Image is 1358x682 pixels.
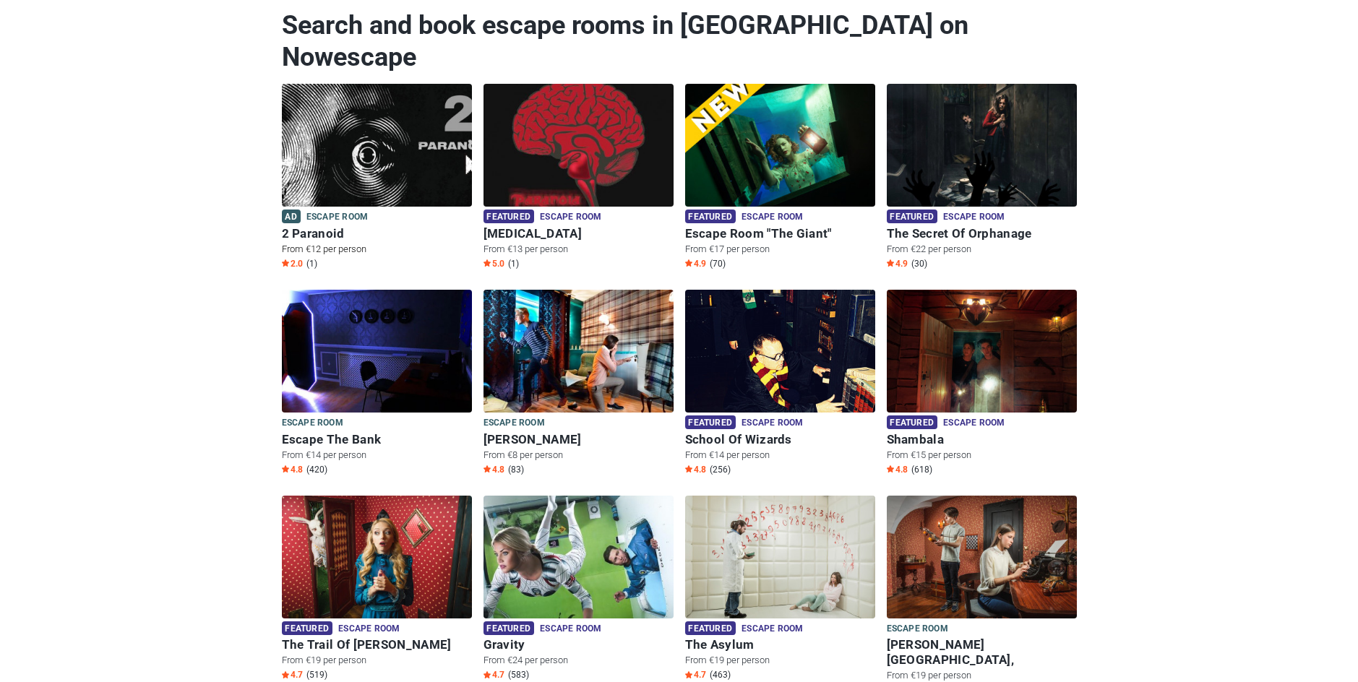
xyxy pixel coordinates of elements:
img: The Secret Of Orphanage [887,84,1077,207]
span: Escape room [742,621,803,637]
img: Star [484,671,491,678]
img: Star [685,671,692,678]
p: From €24 per person [484,654,674,667]
img: Escape The Bank [282,290,472,413]
h6: School Of Wizards [685,432,875,447]
p: From €13 per person [484,243,674,256]
h6: Gravity [484,637,674,652]
span: Featured [685,621,736,635]
span: (463) [710,669,731,681]
h6: The Secret Of Orphanage [887,226,1077,241]
span: Escape room [540,621,601,637]
p: From €14 per person [282,449,472,462]
span: Featured [887,415,937,429]
span: Escape room [742,415,803,431]
a: Shambala Featured Escape room Shambala From €15 per person Star4.8 (618) [887,290,1077,478]
span: (1) [306,258,317,269]
p: From €8 per person [484,449,674,462]
a: Escape The Bank Escape room Escape The Bank From €14 per person Star4.8 (420) [282,290,472,478]
span: 4.8 [282,464,303,475]
h6: [PERSON_NAME][GEOGRAPHIC_DATA], [STREET_ADDRESS] [887,637,1077,668]
span: 4.9 [887,258,908,269]
h6: The Trail Of [PERSON_NAME] [282,637,472,652]
span: Escape room [306,210,368,225]
p: From €19 per person [282,654,472,667]
span: 4.7 [685,669,706,681]
span: (420) [306,464,327,475]
h6: [MEDICAL_DATA] [484,226,674,241]
span: Featured [484,210,534,223]
h6: The Asylum [685,637,875,652]
span: (30) [911,258,927,269]
span: (519) [306,669,327,681]
a: Paranoia Featured Escape room [MEDICAL_DATA] From €13 per person Star5.0 (1) [484,84,674,272]
span: 5.0 [484,258,504,269]
span: 4.9 [685,258,706,269]
h6: [PERSON_NAME] [484,432,674,447]
img: School Of Wizards [685,290,875,413]
span: Featured [685,210,736,223]
a: The Secret Of Orphanage Featured Escape room The Secret Of Orphanage From €22 per person Star4.9 ... [887,84,1077,272]
span: (618) [911,464,932,475]
span: 4.7 [484,669,504,681]
span: 4.8 [887,464,908,475]
span: Ad [282,210,301,223]
span: 4.7 [282,669,303,681]
h6: 2 Paranoid [282,226,472,241]
img: The Asylum [685,496,875,618]
img: 2 Paranoid [282,84,472,207]
span: (256) [710,464,731,475]
span: 4.8 [484,464,504,475]
span: Escape room [943,210,1005,225]
a: Sherlock Holmes Escape room [PERSON_NAME] From €8 per person Star4.8 (83) [484,290,674,478]
span: (83) [508,464,524,475]
h1: Search and book escape rooms in [GEOGRAPHIC_DATA] on Nowescape [282,9,1077,73]
span: (1) [508,258,519,269]
img: Star [887,259,894,267]
img: Baker Street, 221 B [887,496,1077,618]
p: From €12 per person [282,243,472,256]
img: The Trail Of Alice [282,496,472,618]
span: Featured [685,415,736,429]
img: Star [282,465,289,472]
img: Star [282,671,289,678]
img: Star [685,465,692,472]
p: From €22 per person [887,243,1077,256]
p: From €17 per person [685,243,875,256]
span: 2.0 [282,258,303,269]
img: Star [282,259,289,267]
span: (70) [710,258,726,269]
span: Featured [282,621,332,635]
span: Escape room [540,210,601,225]
h6: Shambala [887,432,1077,447]
a: 2 Paranoid Ad Escape room 2 Paranoid From €12 per person Star2.0 (1) [282,84,472,272]
img: Sherlock Holmes [484,290,674,413]
span: Escape room [338,621,400,637]
img: Paranoia [484,84,674,207]
img: Escape Room "The Giant" [685,84,875,207]
span: Featured [887,210,937,223]
img: Gravity [484,496,674,618]
h6: Escape The Bank [282,432,472,447]
a: Escape Room "The Giant" Featured Escape room Escape Room "The Giant" From €17 per person Star4.9 ... [685,84,875,272]
span: 4.8 [685,464,706,475]
span: Escape room [943,415,1005,431]
a: School Of Wizards Featured Escape room School Of Wizards From €14 per person Star4.8 (256) [685,290,875,478]
span: (583) [508,669,529,681]
img: Star [685,259,692,267]
img: Star [484,259,491,267]
p: From €19 per person [887,669,1077,682]
p: From €19 per person [685,654,875,667]
img: Star [887,465,894,472]
img: Shambala [887,290,1077,413]
span: Escape room [742,210,803,225]
p: From €14 per person [685,449,875,462]
img: Star [484,465,491,472]
p: From €15 per person [887,449,1077,462]
span: Escape room [282,415,343,431]
span: Escape room [887,621,948,637]
h6: Escape Room "The Giant" [685,226,875,241]
span: Featured [484,621,534,635]
span: Escape room [484,415,545,431]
